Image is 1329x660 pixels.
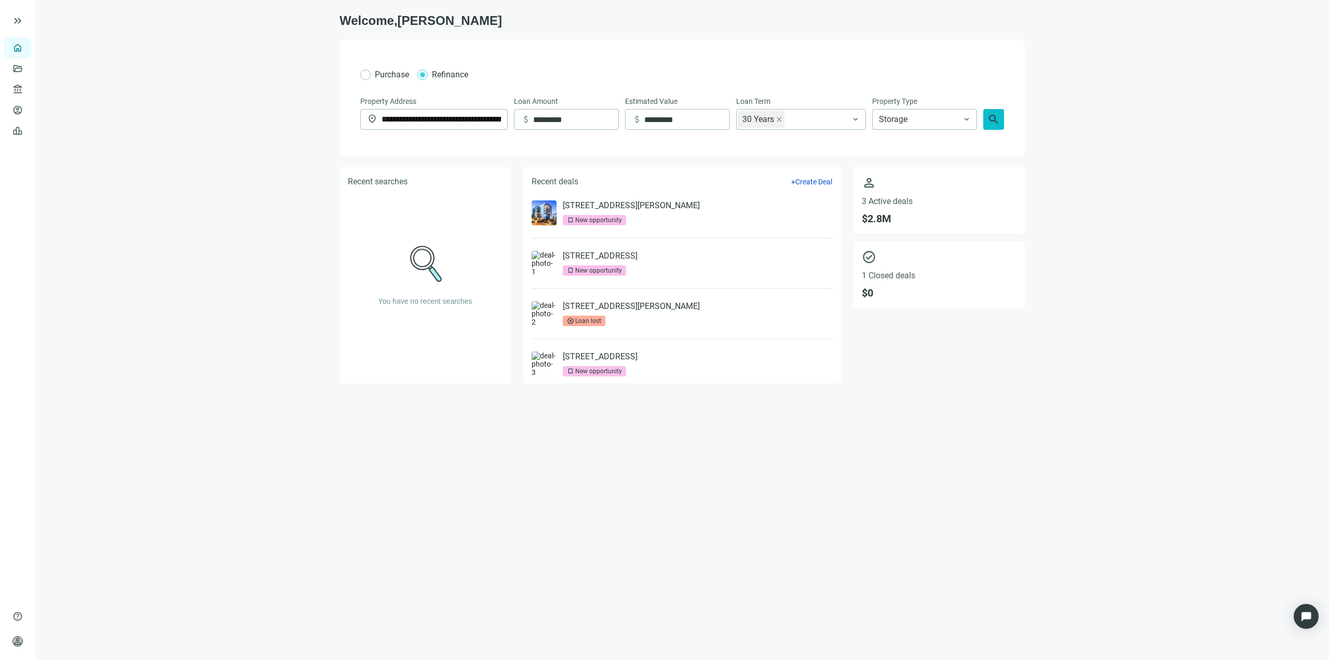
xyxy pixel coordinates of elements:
button: keyboard_double_arrow_right [11,15,24,27]
span: Refinance [432,70,468,79]
span: 1 Closed deals [862,271,1016,280]
span: Loan Amount [514,96,558,107]
span: person [862,176,1016,190]
span: close [776,116,782,123]
span: Storage [879,110,970,129]
h5: Recent searches [348,176,408,188]
span: 30 Years [742,111,774,128]
span: attach_money [632,114,642,125]
span: help [12,611,23,622]
div: New opportunity [575,215,622,225]
span: person [12,636,23,646]
span: bookmark [567,217,574,224]
span: attach_money [521,114,531,125]
img: deal-photo-1 [532,251,557,276]
img: deal-photo-2 [532,301,557,326]
a: [STREET_ADDRESS][PERSON_NAME] [563,200,700,211]
span: check_circle [862,250,1016,264]
a: [STREET_ADDRESS] [563,251,638,261]
div: New opportunity [575,366,622,376]
span: Property Address [360,96,416,107]
span: + [791,178,795,186]
span: Estimated Value [625,96,677,107]
h1: Welcome, [PERSON_NAME] [340,12,1025,29]
span: account_balance [12,84,20,95]
img: deal-photo-0 [532,200,557,225]
span: 30 Years [738,111,784,128]
div: New opportunity [575,265,622,276]
span: $ 2.8M [862,212,1016,225]
span: cancel [567,317,574,325]
button: +Create Deal [791,177,833,186]
span: Loan Term [736,96,770,107]
div: Open Intercom Messenger [1294,604,1319,629]
span: Create Deal [795,178,832,186]
div: Loan lost [575,316,601,326]
span: Property Type [872,96,917,107]
span: You have no recent searches [378,297,472,305]
button: search [983,109,1004,130]
span: $ 0 [862,287,1016,299]
span: location_on [367,114,377,124]
a: [STREET_ADDRESS] [563,352,638,362]
h5: Recent deals [532,176,578,188]
span: 3 Active deals [862,196,1016,206]
a: [STREET_ADDRESS][PERSON_NAME] [563,301,700,312]
span: search [987,113,1000,126]
img: deal-photo-3 [532,352,557,376]
span: Purchase [375,70,409,79]
span: bookmark [567,368,574,375]
span: bookmark [567,267,574,274]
